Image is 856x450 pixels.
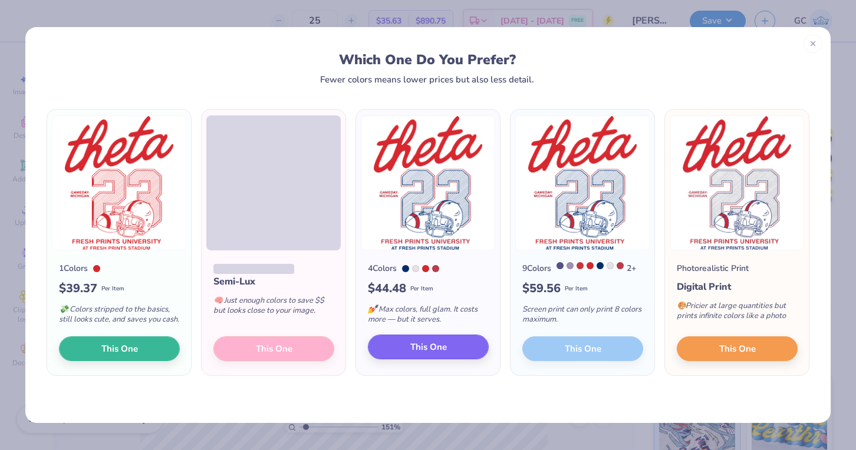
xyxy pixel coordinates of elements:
div: 4 Colors [368,262,397,274]
span: This One [101,342,138,356]
div: Digital Print [677,280,798,294]
div: 294 C [597,262,604,269]
span: $ 44.48 [368,280,406,297]
span: $ 39.37 [59,280,97,297]
span: Per Item [101,284,124,293]
img: 9 color option [515,115,650,250]
span: 💅 [368,304,377,315]
div: 9 Colors [522,262,551,274]
span: $ 59.56 [522,280,561,297]
div: 7673 C [557,262,564,269]
div: Photorealistic Print [677,262,749,274]
button: This One [59,336,180,361]
span: 🧠 [213,295,223,306]
span: Per Item [565,284,588,293]
img: Photorealistic preview [670,115,804,250]
span: 🎨 [677,300,686,311]
div: 294 C [402,265,409,272]
div: Colors stripped to the basics, still looks cute, and saves you cash. [59,297,180,336]
div: 1 Colors [59,262,88,274]
span: This One [410,340,447,354]
div: 666 C [567,262,574,269]
div: Max colors, full glam. It costs more — but it serves. [368,297,489,336]
div: 1795 C [422,265,429,272]
div: 1795 C [587,262,594,269]
span: Per Item [410,284,433,293]
img: 4 color option [361,115,495,250]
div: 663 C [607,262,614,269]
div: Which One Do You Prefer? [58,52,798,68]
div: 703 C [617,262,624,269]
div: 663 C [412,265,419,272]
div: 703 C [432,265,439,272]
div: 2 + [557,262,636,274]
div: Semi-Lux [213,274,334,289]
span: 💸 [59,304,68,315]
div: Pricier at large quantities but prints infinite colors like a photo [677,294,798,333]
div: Screen print can only print 8 colors maximum. [522,297,643,336]
div: 1797 C [577,262,584,269]
div: Fewer colors means lower prices but also less detail. [320,75,534,84]
span: This One [719,342,756,356]
img: 1 color option [52,115,186,250]
button: This One [677,336,798,361]
div: 1795 C [93,265,100,272]
div: Just enough colors to save $$ but looks close to your image. [213,289,334,327]
button: This One [368,335,489,359]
